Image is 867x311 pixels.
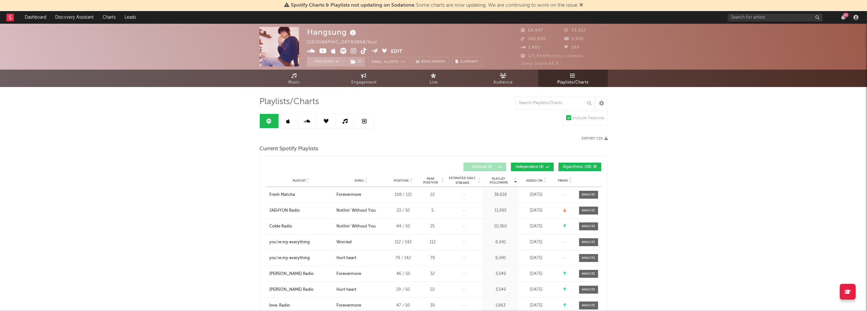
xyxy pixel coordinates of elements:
span: Jump Score: 66.8 [521,62,558,66]
span: Playlists/Charts [557,79,589,86]
div: 43 [843,13,849,17]
div: 25 [421,223,444,230]
span: 33,422 [564,28,586,33]
button: Edit [391,48,402,56]
div: [PERSON_NAME] Radio [269,271,314,277]
button: Tracking [307,57,347,66]
span: 125,844 Monthly Listeners [521,54,584,58]
button: (1) [347,57,365,66]
a: Audience [469,70,538,87]
span: Spotify Charts & Playlists not updating on Sodatone [291,3,414,8]
span: Audience [494,79,513,86]
div: 32 [421,271,444,277]
span: Editorial ( 0 ) [468,165,497,169]
div: [DATE] [520,271,552,277]
a: Discovery Assistant [51,11,98,24]
div: 112 [421,239,444,246]
div: [DATE] [520,255,552,261]
div: Hurt heart [336,255,356,261]
div: Hurt heart [336,287,356,293]
span: 54,447 [521,28,543,33]
span: Estimated Daily Streams [448,176,477,185]
div: love. Radio [269,302,290,309]
div: 1,863 [484,302,517,309]
span: 146,800 [521,37,546,41]
span: Music [288,79,300,86]
div: 3,549 [484,287,517,293]
a: Dashboard [20,11,51,24]
a: [PERSON_NAME] Radio [269,287,333,293]
div: Nothin' Without You [336,208,376,214]
div: [DATE] [520,223,552,230]
div: Hangsung [307,27,358,37]
div: Include Features [573,115,604,122]
span: Playlist Followers [484,177,513,184]
a: Fresh Matcha [269,192,333,198]
span: Position [394,179,409,183]
span: Added On [526,179,543,183]
div: 22 [421,192,444,198]
span: Peak Position [421,177,441,184]
div: 79 / 142 [389,255,418,261]
div: you’re my everything [269,255,310,261]
button: Email AlertsOn [368,57,409,66]
div: [GEOGRAPHIC_DATA] | R&B/Soul [307,39,384,46]
div: Fresh Matcha [269,192,295,198]
a: JAEHYUN Radio [269,208,333,214]
div: 22 [421,287,444,293]
div: 79 [421,255,444,261]
a: Leads [120,11,140,24]
input: Search Playlists/Charts [515,97,595,109]
div: [PERSON_NAME] Radio [269,287,314,293]
div: 47 / 50 [389,302,418,309]
button: Algorithmic(38) [558,163,601,171]
div: Forevermore [336,302,361,309]
a: Engagement [329,70,399,87]
button: Summary [452,57,482,66]
span: Trend [558,179,568,183]
span: Algorithmic ( 38 ) [563,165,592,169]
span: : Some charts are now updating. We are continuing to work on the issue [291,3,577,8]
div: 108 / 121 [389,192,418,198]
div: [DATE] [520,208,552,214]
div: 11,995 [484,208,517,214]
button: Editorial(0) [463,163,506,171]
div: 39 [421,302,444,309]
div: [DATE] [520,302,552,309]
div: 10,360 [484,223,517,230]
span: Live [430,79,438,86]
div: Nothin' Without You [336,223,376,230]
span: 2,482 [521,46,540,50]
a: Music [259,70,329,87]
a: Playlists/Charts [538,70,608,87]
div: 6,041 [484,239,517,246]
a: you’re my everything [269,255,333,261]
a: Colde Radio [269,223,333,230]
a: Charts [98,11,120,24]
a: Benchmark [412,57,449,66]
div: Forevermore [336,192,361,198]
span: Summary [460,60,479,64]
span: Playlists/Charts [259,98,319,106]
span: 5,900 [564,37,584,41]
span: Engagement [351,79,377,86]
div: 46 / 50 [389,271,418,277]
div: 38,618 [484,192,517,198]
div: Colde Radio [269,223,292,230]
div: [DATE] [520,239,552,246]
button: Export CSV [582,137,608,140]
div: [DATE] [520,287,552,293]
div: JAEHYUN Radio [269,208,300,214]
a: [PERSON_NAME] Radio [269,271,333,277]
em: On [400,60,406,64]
span: Playlist [293,179,306,183]
div: 23 / 50 [389,208,418,214]
input: Search for artists [728,14,823,22]
span: Independent ( 4 ) [515,165,544,169]
button: Independent(4) [511,163,554,171]
div: 6,041 [484,255,517,261]
div: 5 [421,208,444,214]
div: 3,549 [484,271,517,277]
a: love. Radio [269,302,333,309]
span: Dismiss [579,3,583,8]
